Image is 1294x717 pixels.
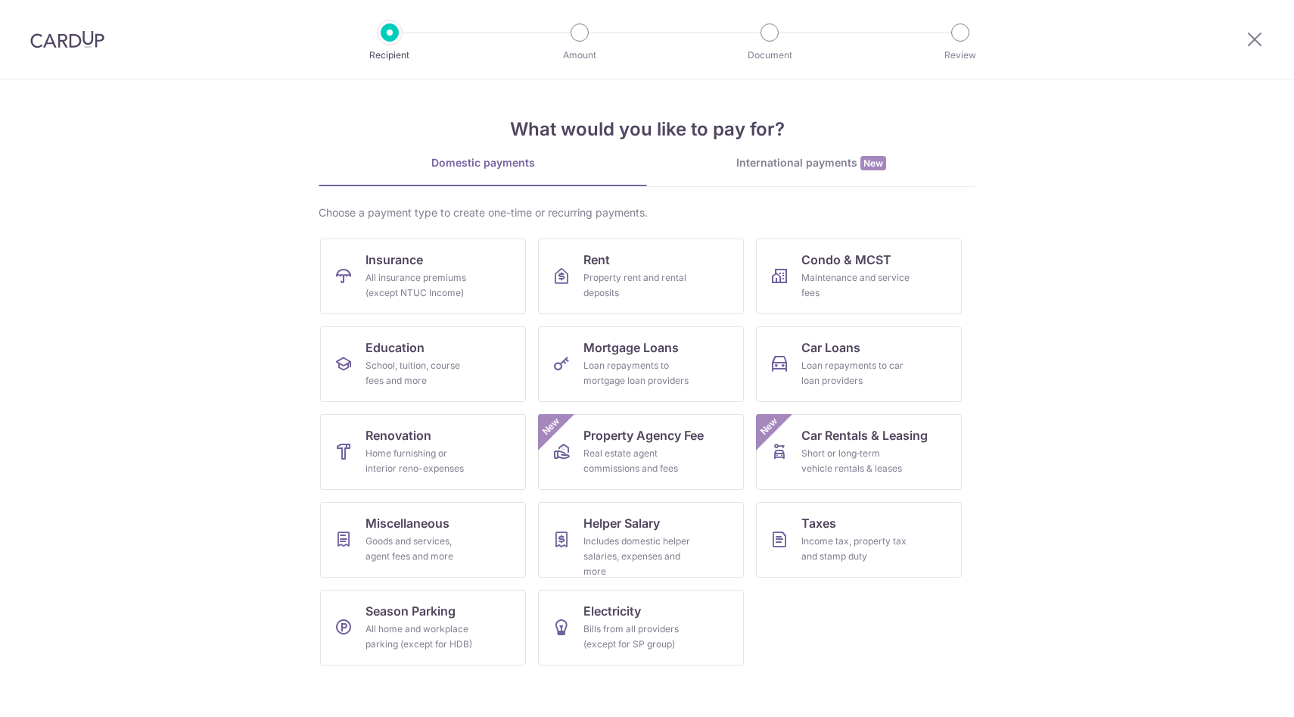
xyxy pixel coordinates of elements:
p: Recipient [334,48,446,63]
span: New [539,414,564,439]
div: Choose a payment type to create one-time or recurring payments. [319,205,975,220]
div: Domestic payments [319,155,647,170]
a: Season ParkingAll home and workplace parking (except for HDB) [320,590,526,666]
a: MiscellaneousGoods and services, agent fees and more [320,502,526,578]
a: Car LoansLoan repayments to car loan providers [756,326,962,402]
div: Goods and services, agent fees and more [365,534,474,564]
p: Document [714,48,826,63]
span: Miscellaneous [365,514,449,532]
div: School, tuition, course fees and more [365,358,474,388]
a: TaxesIncome tax, property tax and stamp duty [756,502,962,578]
a: Property Agency FeeReal estate agent commissions and feesNew [538,414,744,490]
div: Home furnishing or interior reno-expenses [365,446,474,476]
div: Loan repayments to mortgage loan providers [583,358,692,388]
h4: What would you like to pay for? [319,116,975,143]
a: Car Rentals & LeasingShort or long‑term vehicle rentals & leasesNew [756,414,962,490]
span: Condo & MCST [801,251,891,269]
p: Review [904,48,1016,63]
div: All insurance premiums (except NTUC Income) [365,270,474,301]
a: InsuranceAll insurance premiums (except NTUC Income) [320,238,526,314]
a: Helper SalaryIncludes domestic helper salaries, expenses and more [538,502,744,578]
div: Income tax, property tax and stamp duty [801,534,910,564]
img: CardUp [30,30,104,48]
span: Taxes [801,514,836,532]
span: Car Rentals & Leasing [801,426,928,444]
div: International payments [647,155,975,171]
a: EducationSchool, tuition, course fees and more [320,326,526,402]
span: Season Parking [365,602,456,620]
span: Mortgage Loans [583,338,679,357]
p: Amount [524,48,636,63]
a: ElectricityBills from all providers (except for SP group) [538,590,744,666]
div: All home and workplace parking (except for HDB) [365,622,474,652]
span: Property Agency Fee [583,426,704,444]
div: Maintenance and service fees [801,270,910,301]
span: New [757,414,782,439]
span: Helper Salary [583,514,660,532]
div: Real estate agent commissions and fees [583,446,692,476]
span: Car Loans [801,338,860,357]
div: Bills from all providers (except for SP group) [583,622,692,652]
a: Mortgage LoansLoan repayments to mortgage loan providers [538,326,744,402]
a: RenovationHome furnishing or interior reno-expenses [320,414,526,490]
span: Renovation [365,426,431,444]
a: Condo & MCSTMaintenance and service fees [756,238,962,314]
span: New [860,156,886,170]
span: Education [365,338,425,357]
div: Property rent and rental deposits [583,270,692,301]
span: Rent [583,251,610,269]
span: Insurance [365,251,423,269]
a: RentProperty rent and rental deposits [538,238,744,314]
span: Electricity [583,602,641,620]
div: Loan repayments to car loan providers [801,358,910,388]
div: Short or long‑term vehicle rentals & leases [801,446,910,476]
div: Includes domestic helper salaries, expenses and more [583,534,692,579]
